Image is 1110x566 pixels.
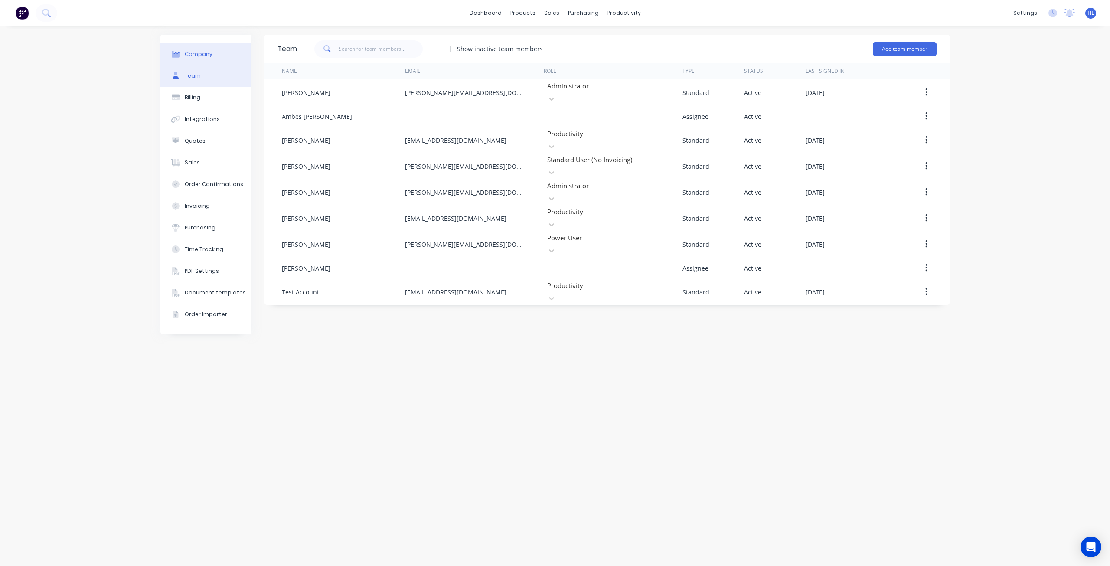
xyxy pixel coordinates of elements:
[160,108,251,130] button: Integrations
[16,7,29,20] img: Factory
[277,44,297,54] div: Team
[185,224,215,232] div: Purchasing
[282,112,352,121] div: Ambes [PERSON_NAME]
[185,94,200,101] div: Billing
[185,137,206,145] div: Quotes
[544,67,556,75] div: Role
[405,188,526,197] div: [PERSON_NAME][EMAIL_ADDRESS][DOMAIN_NAME]
[282,136,330,145] div: [PERSON_NAME]
[744,264,761,273] div: Active
[806,136,825,145] div: [DATE]
[160,43,251,65] button: Company
[506,7,540,20] div: products
[185,202,210,210] div: Invoicing
[282,67,297,75] div: Name
[185,159,200,167] div: Sales
[405,67,420,75] div: Email
[282,162,330,171] div: [PERSON_NAME]
[405,136,506,145] div: [EMAIL_ADDRESS][DOMAIN_NAME]
[160,195,251,217] button: Invoicing
[185,311,227,318] div: Order Importer
[185,180,243,188] div: Order Confirmations
[682,136,709,145] div: Standard
[806,288,825,297] div: [DATE]
[806,188,825,197] div: [DATE]
[160,217,251,239] button: Purchasing
[564,7,603,20] div: purchasing
[405,214,506,223] div: [EMAIL_ADDRESS][DOMAIN_NAME]
[682,88,709,97] div: Standard
[806,214,825,223] div: [DATE]
[185,50,212,58] div: Company
[405,240,526,249] div: [PERSON_NAME][EMAIL_ADDRESS][DOMAIN_NAME]
[806,88,825,97] div: [DATE]
[160,152,251,173] button: Sales
[744,162,761,171] div: Active
[682,214,709,223] div: Standard
[405,88,526,97] div: [PERSON_NAME][EMAIL_ADDRESS][DOMAIN_NAME]
[160,173,251,195] button: Order Confirmations
[160,260,251,282] button: PDF Settings
[185,115,220,123] div: Integrations
[465,7,506,20] a: dashboard
[603,7,645,20] div: productivity
[160,282,251,304] button: Document templates
[682,67,695,75] div: Type
[185,72,201,80] div: Team
[744,288,761,297] div: Active
[1009,7,1041,20] div: settings
[806,67,845,75] div: Last signed in
[744,67,763,75] div: Status
[682,112,708,121] div: Assignee
[682,288,709,297] div: Standard
[457,44,543,53] div: Show inactive team members
[806,162,825,171] div: [DATE]
[185,289,246,297] div: Document templates
[405,288,506,297] div: [EMAIL_ADDRESS][DOMAIN_NAME]
[540,7,564,20] div: sales
[160,239,251,260] button: Time Tracking
[160,304,251,325] button: Order Importer
[744,214,761,223] div: Active
[682,240,709,249] div: Standard
[405,162,526,171] div: [PERSON_NAME][EMAIL_ADDRESS][DOMAIN_NAME]
[744,136,761,145] div: Active
[744,88,761,97] div: Active
[160,87,251,108] button: Billing
[744,240,761,249] div: Active
[682,264,708,273] div: Assignee
[1087,9,1094,17] span: HL
[185,267,219,275] div: PDF Settings
[282,264,330,273] div: [PERSON_NAME]
[744,188,761,197] div: Active
[682,188,709,197] div: Standard
[744,112,761,121] div: Active
[806,240,825,249] div: [DATE]
[1081,537,1101,557] div: Open Intercom Messenger
[282,88,330,97] div: [PERSON_NAME]
[160,65,251,87] button: Team
[339,40,423,58] input: Search for team members...
[873,42,937,56] button: Add team member
[282,188,330,197] div: [PERSON_NAME]
[682,162,709,171] div: Standard
[160,130,251,152] button: Quotes
[185,245,223,253] div: Time Tracking
[282,288,319,297] div: Test Account
[282,214,330,223] div: [PERSON_NAME]
[282,240,330,249] div: [PERSON_NAME]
